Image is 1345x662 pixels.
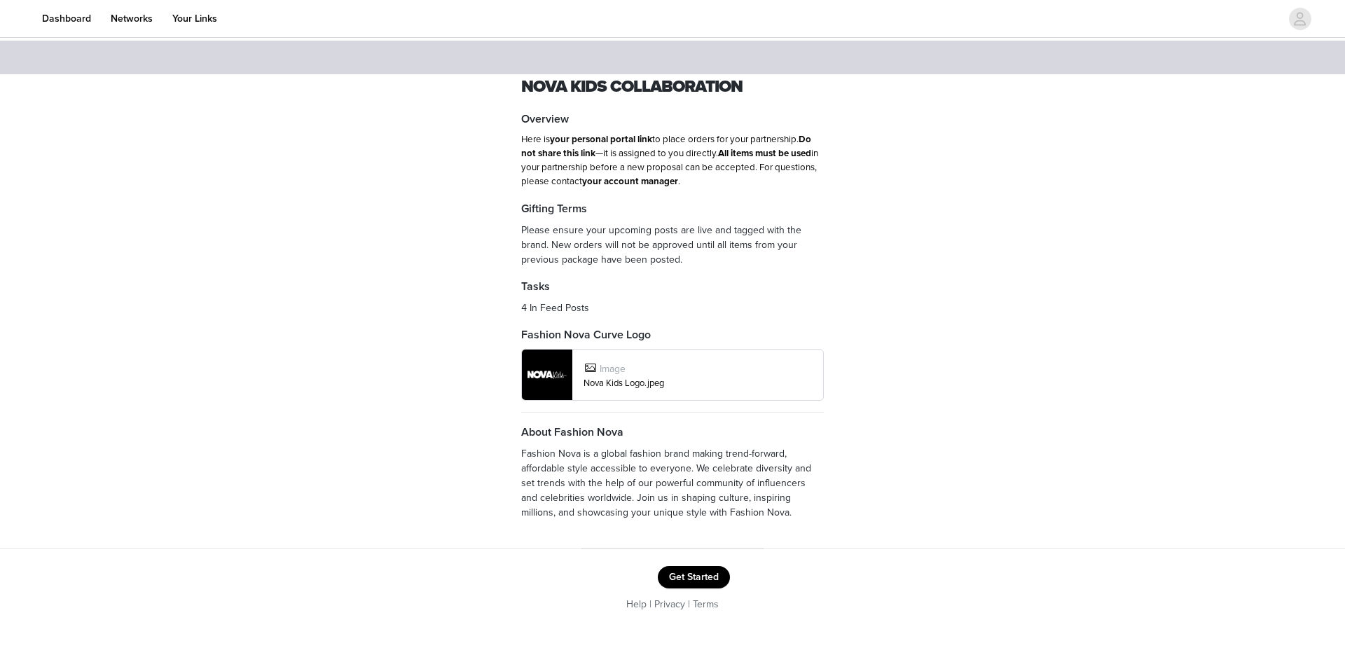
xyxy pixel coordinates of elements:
[521,424,824,441] h4: About Fashion Nova
[654,598,685,610] a: Privacy
[164,3,226,34] a: Your Links
[550,134,652,145] strong: your personal portal link
[1293,8,1306,30] div: avatar
[688,598,690,610] span: |
[521,223,824,267] p: Please ensure your upcoming posts are live and tagged with the brand. New orders will not be appr...
[522,350,572,400] img: asset
[521,74,824,99] h1: Nova Kids Collaboration
[521,278,824,295] h4: Tasks
[521,134,811,159] strong: Do not share this link
[521,326,824,343] h4: Fashion Nova Curve Logo
[521,446,824,520] p: Fashion Nova is a global fashion brand making trend-forward, affordable style accessible to every...
[718,148,811,159] strong: All items must be used
[521,200,824,217] h4: Gifting Terms
[649,598,651,610] span: |
[102,3,161,34] a: Networks
[658,566,730,588] button: Get Started
[521,134,818,187] span: Here is to place orders for your partnership. —it is assigned to you directly. in your partnershi...
[626,598,647,610] a: Help
[34,3,99,34] a: Dashboard
[582,176,678,187] strong: your account manager
[521,302,589,314] span: 4 In Feed Posts
[521,111,824,127] h4: Overview
[693,598,719,610] a: Terms
[600,363,626,375] span: Image
[584,378,664,389] a: Nova Kids Logo.jpeg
